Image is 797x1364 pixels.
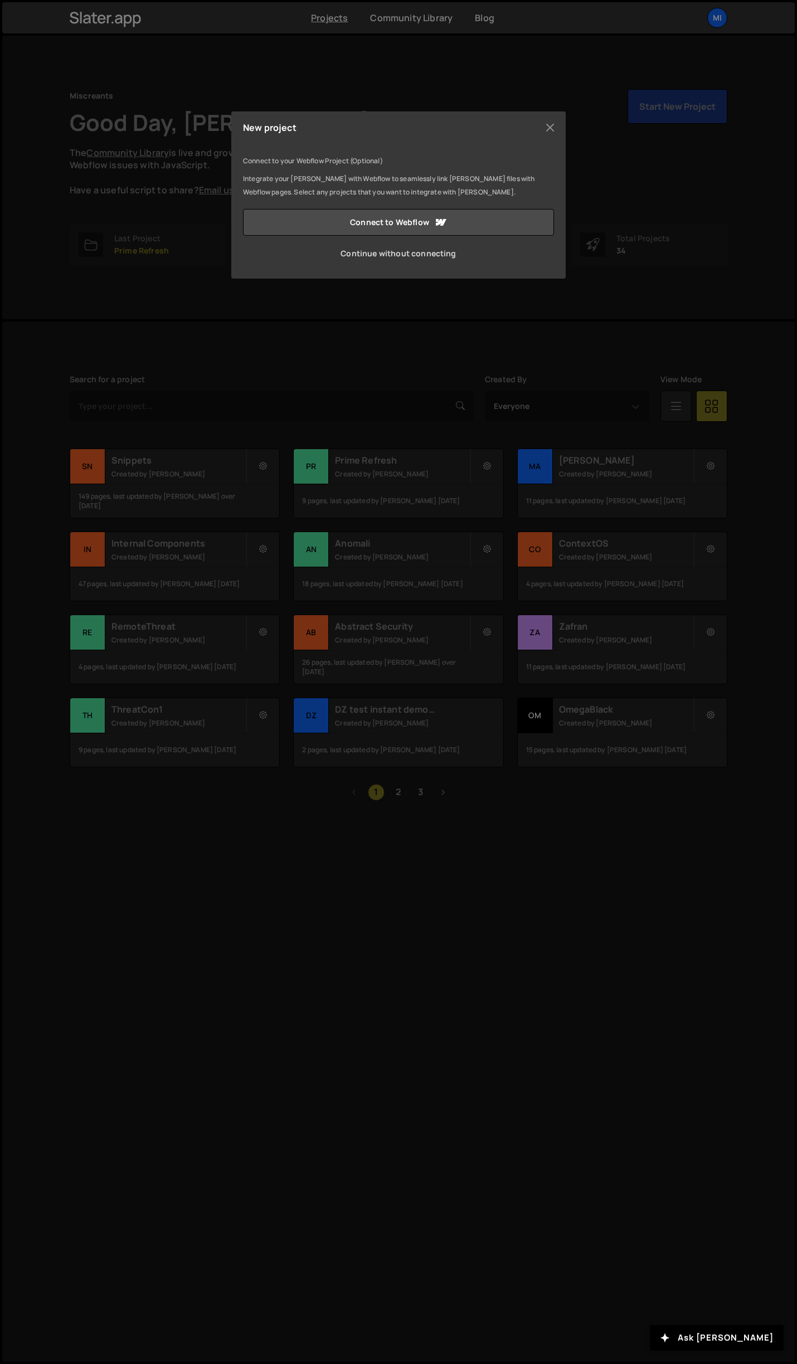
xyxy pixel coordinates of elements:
a: Connect to Webflow [243,209,554,236]
p: Integrate your [PERSON_NAME] with Webflow to seamlessly link [PERSON_NAME] files with Webflow pag... [243,172,554,199]
button: Ask [PERSON_NAME] [650,1325,784,1351]
p: Connect to your Webflow Project (Optional) [243,154,554,168]
h5: New project [243,123,297,132]
button: Close [542,119,558,136]
a: Continue without connecting [243,240,554,267]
